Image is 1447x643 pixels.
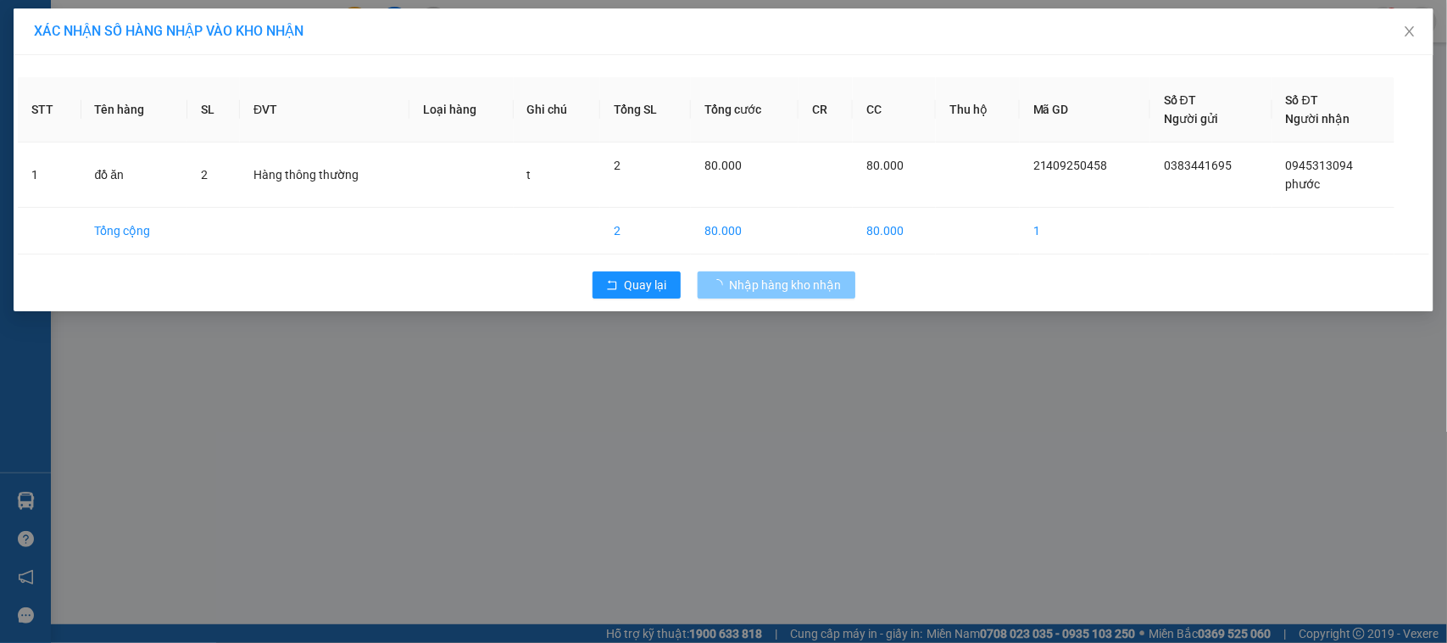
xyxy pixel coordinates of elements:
[866,159,904,172] span: 80.000
[187,77,240,143] th: SL
[600,208,691,254] td: 2
[799,77,853,143] th: CR
[1020,77,1150,143] th: Mã GD
[691,77,799,143] th: Tổng cước
[1164,112,1218,126] span: Người gửi
[18,77,81,143] th: STT
[1286,93,1318,107] span: Số ĐT
[853,77,936,143] th: CC
[1020,208,1150,254] td: 1
[1286,177,1321,191] span: phước
[614,159,621,172] span: 2
[1164,159,1232,172] span: 0383441695
[34,23,303,39] span: XÁC NHẬN SỐ HÀNG NHẬP VÀO KHO NHẬN
[936,77,1020,143] th: Thu hộ
[81,77,188,143] th: Tên hàng
[730,276,842,294] span: Nhập hàng kho nhận
[606,279,618,293] span: rollback
[81,143,188,208] td: đồ ăn
[711,279,730,291] span: loading
[1286,159,1354,172] span: 0945313094
[691,208,799,254] td: 80.000
[698,271,855,299] button: Nhập hàng kho nhận
[18,143,81,208] td: 1
[853,208,936,254] td: 80.000
[1386,8,1433,56] button: Close
[625,276,667,294] span: Quay lại
[704,159,742,172] span: 80.000
[600,77,691,143] th: Tổng SL
[201,168,208,182] span: 2
[81,208,188,254] td: Tổng cộng
[1286,112,1350,126] span: Người nhận
[593,271,681,299] button: rollbackQuay lại
[240,77,409,143] th: ĐVT
[1403,25,1416,38] span: close
[409,77,513,143] th: Loại hàng
[1033,159,1108,172] span: 21409250458
[527,168,531,182] span: t
[240,143,409,208] td: Hàng thông thường
[1164,93,1196,107] span: Số ĐT
[514,77,601,143] th: Ghi chú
